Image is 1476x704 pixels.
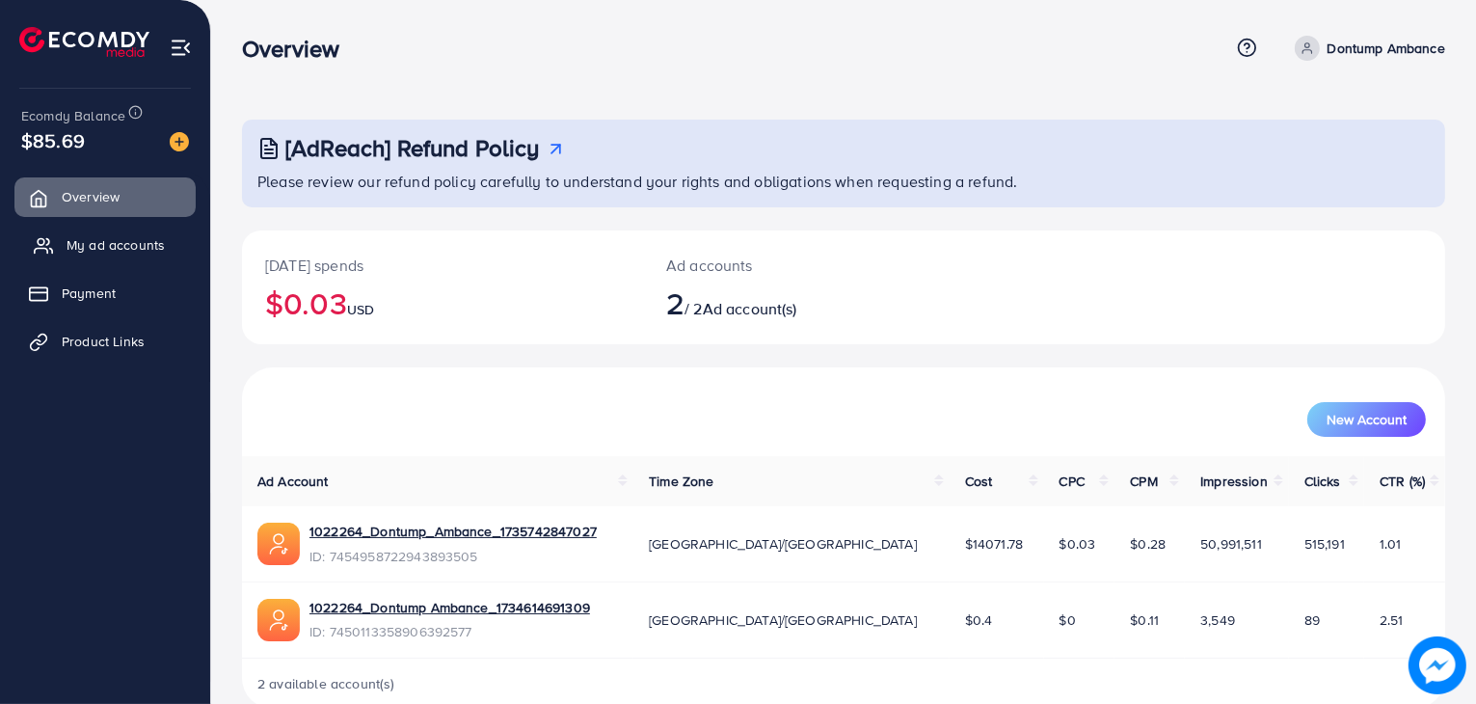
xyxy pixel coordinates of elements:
[965,472,993,491] span: Cost
[14,226,196,264] a: My ad accounts
[649,472,713,491] span: Time Zone
[67,235,165,255] span: My ad accounts
[1060,472,1085,491] span: CPC
[1307,402,1426,437] button: New Account
[19,27,149,57] img: logo
[649,534,917,554] span: [GEOGRAPHIC_DATA]/[GEOGRAPHIC_DATA]
[649,610,917,630] span: [GEOGRAPHIC_DATA]/[GEOGRAPHIC_DATA]
[1287,36,1445,61] a: Dontump Ambance
[21,106,125,125] span: Ecomdy Balance
[1200,534,1262,554] span: 50,991,511
[257,599,300,641] img: ic-ads-acc.e4c84228.svg
[257,170,1434,193] p: Please review our refund policy carefully to understand your rights and obligations when requesti...
[265,284,620,321] h2: $0.03
[1327,413,1407,426] span: New Account
[309,598,590,617] a: 1022264_Dontump Ambance_1734614691309
[1060,610,1076,630] span: $0
[257,472,329,491] span: Ad Account
[1304,534,1345,554] span: 515,191
[62,187,120,206] span: Overview
[14,274,196,312] a: Payment
[14,177,196,216] a: Overview
[1200,610,1235,630] span: 3,549
[170,132,189,151] img: image
[309,622,590,641] span: ID: 7450113358906392577
[666,254,921,277] p: Ad accounts
[1380,472,1425,491] span: CTR (%)
[347,300,374,319] span: USD
[703,298,797,319] span: Ad account(s)
[1130,534,1166,554] span: $0.28
[666,284,921,321] h2: / 2
[309,547,597,566] span: ID: 7454958722943893505
[242,35,355,63] h3: Overview
[265,254,620,277] p: [DATE] spends
[1304,610,1320,630] span: 89
[257,523,300,565] img: ic-ads-acc.e4c84228.svg
[666,281,684,325] span: 2
[1200,472,1268,491] span: Impression
[170,37,192,59] img: menu
[1409,636,1466,694] img: image
[62,284,116,303] span: Payment
[1380,610,1404,630] span: 2.51
[1304,472,1341,491] span: Clicks
[257,674,395,693] span: 2 available account(s)
[1130,610,1159,630] span: $0.11
[1130,472,1157,491] span: CPM
[1380,534,1402,554] span: 1.01
[62,332,145,351] span: Product Links
[1328,37,1445,60] p: Dontump Ambance
[14,322,196,361] a: Product Links
[1060,534,1096,554] span: $0.03
[965,534,1023,554] span: $14071.78
[21,126,85,154] span: $85.69
[965,610,993,630] span: $0.4
[285,134,540,162] h3: [AdReach] Refund Policy
[309,522,597,541] a: 1022264_Dontump_Ambance_1735742847027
